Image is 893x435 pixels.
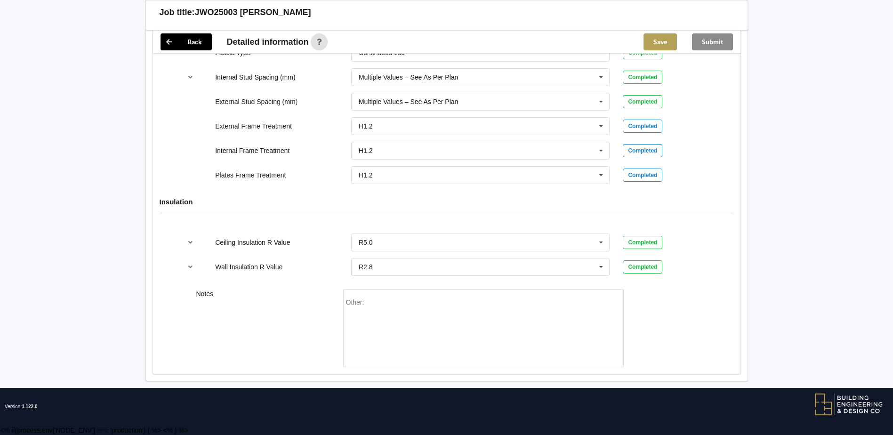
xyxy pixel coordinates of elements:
[623,71,662,84] div: Completed
[215,49,250,56] label: Fascia Type
[215,171,286,179] label: Plates Frame Treatment
[343,289,624,367] form: notes-field
[623,260,662,274] div: Completed
[181,258,200,275] button: reference-toggle
[623,236,662,249] div: Completed
[215,73,295,81] label: Internal Stud Spacing (mm)
[195,7,311,18] h3: JWO25003 [PERSON_NAME]
[359,264,373,270] div: R2.8
[359,172,373,178] div: H1.2
[623,169,662,182] div: Completed
[181,69,200,86] button: reference-toggle
[215,98,298,105] label: External Stud Spacing (mm)
[623,95,662,108] div: Completed
[215,239,290,246] label: Ceiling Insulation R Value
[161,33,212,50] button: Back
[227,38,309,46] span: Detailed information
[160,197,734,206] h4: Insulation
[346,298,364,306] span: Other:
[215,263,282,271] label: Wall Insulation R Value
[359,123,373,129] div: H1.2
[215,147,290,154] label: Internal Frame Treatment
[5,388,38,426] span: Version:
[359,74,458,81] div: Multiple Values – See As Per Plan
[359,239,373,246] div: R5.0
[814,393,884,416] img: BEDC logo
[160,7,195,18] h3: Job title:
[22,404,37,409] span: 1.122.0
[359,49,405,56] div: Continuous 180
[644,33,677,50] button: Save
[181,234,200,251] button: reference-toggle
[359,98,458,105] div: Multiple Values – See As Per Plan
[623,144,662,157] div: Completed
[359,147,373,154] div: H1.2
[190,289,337,367] div: Notes
[215,122,292,130] label: External Frame Treatment
[623,120,662,133] div: Completed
